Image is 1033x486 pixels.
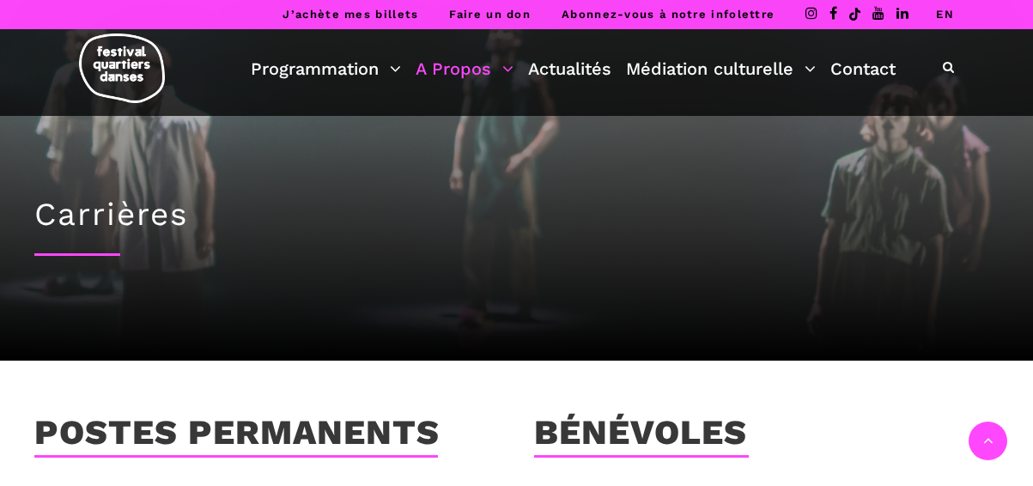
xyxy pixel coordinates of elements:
h1: Carrières [34,196,999,234]
a: Médiation culturelle [626,54,816,83]
h3: Postes permanents [34,412,440,455]
a: EN [936,8,954,21]
a: Actualités [528,54,611,83]
a: J’achète mes billets [283,8,418,21]
a: Faire un don [449,8,531,21]
a: Contact [830,54,896,83]
a: A Propos [416,54,513,83]
h3: Bénévoles [534,412,747,455]
a: Programmation [251,54,401,83]
a: Abonnez-vous à notre infolettre [562,8,775,21]
img: logo-fqd-med [79,33,165,103]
